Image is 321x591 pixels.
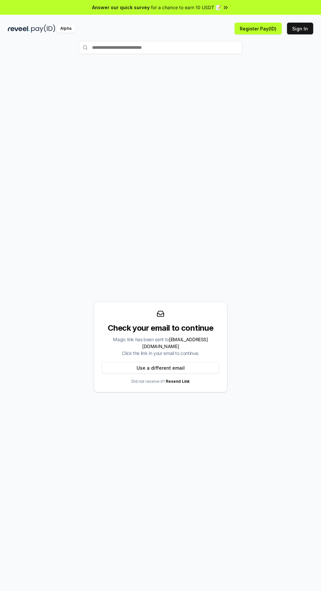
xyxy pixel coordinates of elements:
img: pay_id [31,25,55,33]
button: Register Pay(ID) [235,23,282,34]
button: Sign In [287,23,313,34]
div: Check your email to continue [102,323,219,333]
div: Magic link has been sent to Click the link in your email to continue. [102,336,219,357]
button: Use a different email [102,362,219,374]
span: Answer our quick survey [92,4,150,11]
div: Alpha [57,25,75,33]
a: Resend Link [166,379,190,384]
span: for a chance to earn 10 USDT 📝 [151,4,221,11]
span: [EMAIL_ADDRESS][DOMAIN_NAME] [142,337,208,349]
p: Did not receive it? [131,379,190,384]
img: reveel_dark [8,25,30,33]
